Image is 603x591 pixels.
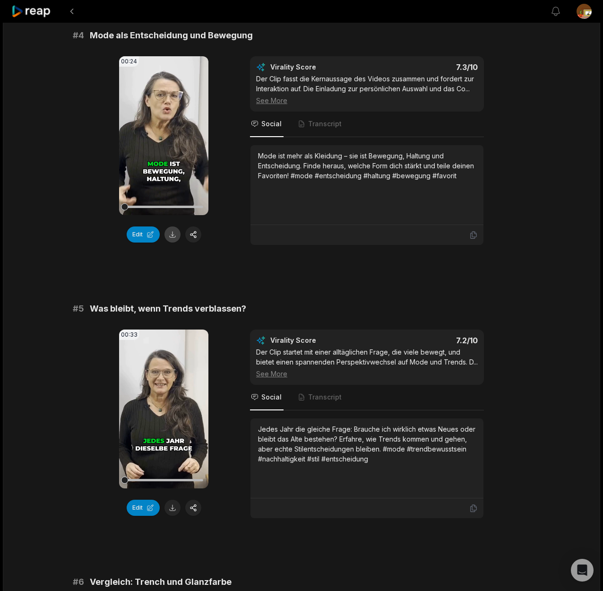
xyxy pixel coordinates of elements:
div: Der Clip fasst die Kernaussage des Videos zusammen und fordert zur Interaktion auf. Die Einladung... [256,74,478,105]
span: Vergleich: Trench und Glanzfarbe [90,575,232,589]
div: 7.2 /10 [377,336,478,345]
span: Was bleibt, wenn Trends verblassen? [90,302,246,315]
nav: Tabs [250,112,484,137]
div: Mode ist mehr als Kleidung – sie ist Bewegung, Haltung und Entscheidung. Finde heraus, welche For... [258,151,476,181]
div: Der Clip startet mit einer alltäglichen Frage, die viele bewegt, und bietet einen spannenden Pers... [256,347,478,379]
button: Edit [127,226,160,243]
span: Mode als Entscheidung und Bewegung [90,29,253,42]
span: # 5 [73,302,84,315]
span: # 4 [73,29,84,42]
span: Social [261,392,282,402]
span: Social [261,119,282,129]
span: # 6 [73,575,84,589]
div: See More [256,369,478,379]
nav: Tabs [250,385,484,410]
div: Virality Score [270,62,372,72]
span: Transcript [308,119,342,129]
video: Your browser does not support mp4 format. [119,56,208,215]
div: Open Intercom Messenger [571,559,594,582]
button: Edit [127,500,160,516]
div: 7.3 /10 [377,62,478,72]
video: Your browser does not support mp4 format. [119,330,208,488]
div: See More [256,96,478,105]
div: Jedes Jahr die gleiche Frage: Brauche ich wirklich etwas Neues oder bleibt das Alte bestehen? Erf... [258,424,476,464]
div: Virality Score [270,336,372,345]
span: Transcript [308,392,342,402]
